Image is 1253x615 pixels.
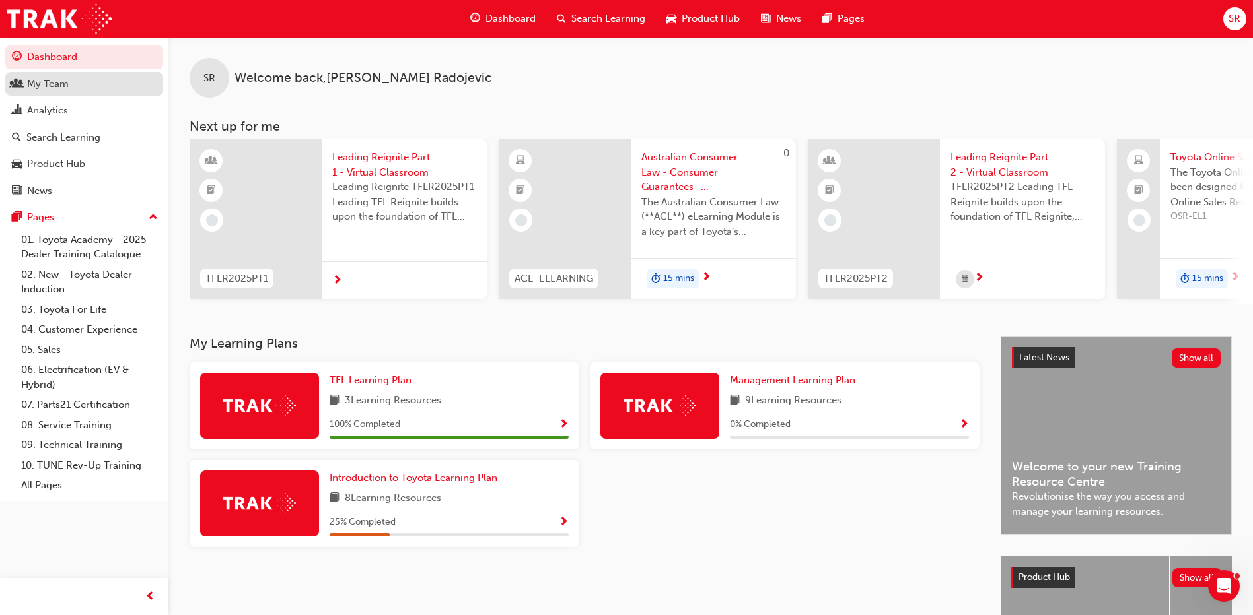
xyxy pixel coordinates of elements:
div: Pages [27,210,54,225]
button: Show Progress [559,514,569,531]
span: Welcome to your new Training Resource Centre [1012,459,1221,489]
iframe: Intercom live chat [1208,570,1240,602]
span: learningRecordVerb_NONE-icon [515,214,527,226]
span: Leading Reignite Part 1 - Virtual Classroom [332,150,476,179]
a: Search Learning [5,125,163,150]
span: book-icon [330,490,340,507]
span: book-icon [330,393,340,409]
a: All Pages [16,475,163,496]
img: Trak [223,493,296,513]
span: TFL Learning Plan [330,374,412,386]
a: Latest NewsShow allWelcome to your new Training Resource CentreRevolutionise the way you access a... [1001,336,1232,535]
a: news-iconNews [750,5,812,32]
span: car-icon [666,11,676,27]
span: 3 Learning Resources [345,393,441,409]
a: guage-iconDashboard [460,5,546,32]
span: learningResourceType_INSTRUCTOR_LED-icon [207,152,216,170]
a: TFLR2025PT1Leading Reignite Part 1 - Virtual ClassroomLeading Reignite TFLR2025PT1 Leading TFL Re... [190,139,487,299]
span: 100 % Completed [330,417,400,432]
a: 05. Sales [16,340,163,360]
span: Show Progress [959,419,969,431]
span: Show Progress [559,419,569,431]
button: Pages [5,205,163,230]
a: pages-iconPages [812,5,875,32]
span: Product Hub [1019,571,1070,583]
a: Dashboard [5,45,163,69]
a: 04. Customer Experience [16,319,163,340]
span: Show Progress [559,517,569,529]
span: next-icon [701,272,711,284]
span: 15 mins [1192,271,1223,286]
span: up-icon [149,209,158,226]
span: duration-icon [1180,271,1190,288]
span: booktick-icon [207,182,216,199]
span: search-icon [557,11,566,27]
span: booktick-icon [516,182,525,199]
span: learningResourceType_ELEARNING-icon [516,152,525,170]
span: Dashboard [485,11,536,26]
a: Management Learning Plan [730,373,861,388]
span: 0 % Completed [730,417,791,432]
span: Introduction to Toyota Learning Plan [330,472,497,484]
span: news-icon [12,185,22,197]
a: 0ACL_ELEARNINGAustralian Consumer Law - Consumer Guarantees - eLearning moduleThe Australian Cons... [499,139,796,299]
img: Trak [223,395,296,416]
a: search-iconSearch Learning [546,5,656,32]
span: 8 Learning Resources [345,490,441,507]
span: guage-icon [12,51,22,63]
span: 15 mins [663,271,694,286]
span: News [776,11,801,26]
span: Management Learning Plan [730,374,855,386]
span: Leading Reignite Part 2 - Virtual Classroom [950,150,1094,179]
button: Show Progress [959,416,969,433]
span: duration-icon [651,271,661,288]
span: next-icon [332,275,342,287]
a: Analytics [5,98,163,123]
span: pages-icon [12,212,22,224]
span: TFLR2025PT1 [205,271,268,286]
span: The Australian Consumer Law (**ACL**) eLearning Module is a key part of Toyota’s compliance progr... [641,195,785,240]
span: TFLR2025PT2 [824,271,888,286]
a: 10. TUNE Rev-Up Training [16,455,163,476]
button: Show Progress [559,416,569,433]
span: Welcome back , [PERSON_NAME] Radojevic [234,71,492,86]
span: Leading Reignite TFLR2025PT1 Leading TFL Reignite builds upon the foundation of TFL Reignite, rea... [332,179,476,224]
span: learningRecordVerb_NONE-icon [1133,214,1145,226]
span: search-icon [12,132,21,144]
div: My Team [27,77,69,92]
a: My Team [5,72,163,96]
a: Product HubShow all [1011,567,1221,588]
span: next-icon [974,273,984,284]
button: SR [1223,7,1246,30]
div: Product Hub [27,156,85,172]
span: 9 Learning Resources [745,393,841,409]
span: learningRecordVerb_NONE-icon [824,214,836,226]
span: 25 % Completed [330,515,396,530]
span: people-icon [12,79,22,90]
span: Pages [838,11,865,26]
a: 07. Parts21 Certification [16,395,163,415]
span: chart-icon [12,105,22,117]
div: News [27,183,52,199]
span: booktick-icon [825,182,834,199]
span: 0 [783,147,789,159]
a: Latest NewsShow all [1012,347,1221,368]
img: Trak [7,4,112,34]
span: SR [1229,11,1240,26]
a: car-iconProduct Hub [656,5,750,32]
span: learningRecordVerb_NONE-icon [206,214,218,226]
a: 08. Service Training [16,415,163,436]
div: Analytics [27,103,68,118]
h3: Next up for me [168,119,1253,134]
button: Show all [1172,568,1222,587]
span: learningResourceType_INSTRUCTOR_LED-icon [825,152,834,170]
img: Trak [624,395,696,416]
span: TFLR2025PT2 Leading TFL Reignite builds upon the foundation of TFL Reignite, reaffirming our comm... [950,179,1094,224]
button: Show all [1172,348,1221,368]
span: prev-icon [145,589,155,605]
span: laptop-icon [1134,152,1143,170]
a: Product Hub [5,152,163,176]
span: calendar-icon [962,271,968,288]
